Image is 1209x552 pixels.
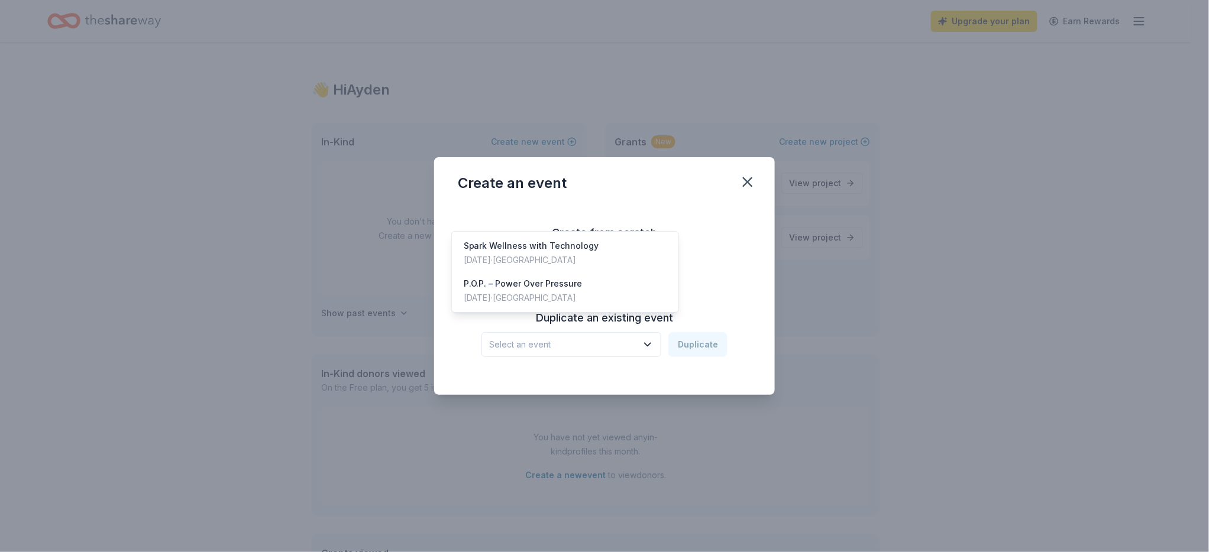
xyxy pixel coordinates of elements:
[489,337,637,352] span: Select an event
[464,253,599,267] div: [DATE] · [GEOGRAPHIC_DATA]
[464,277,583,291] div: P.O.P. – Power Over Pressure
[464,239,599,253] div: Spark Wellness with Technology
[464,291,583,305] div: [DATE] · [GEOGRAPHIC_DATA]
[451,231,679,313] div: Select an event
[481,332,661,357] button: Select an event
